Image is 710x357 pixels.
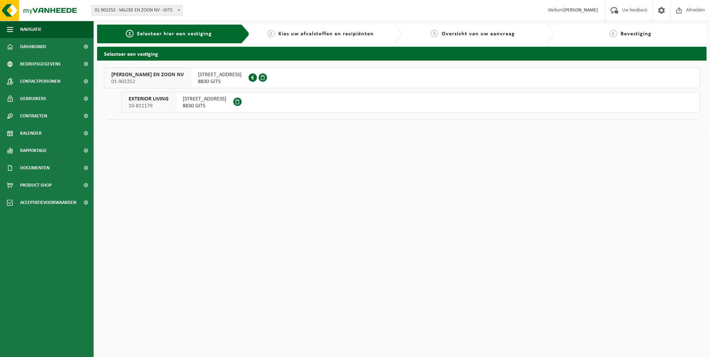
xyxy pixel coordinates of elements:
[92,6,182,15] span: 01-902252 - VALCKE EN ZOON NV - GITS
[431,30,438,37] span: 3
[20,159,50,177] span: Documenten
[621,31,651,37] span: Bevestiging
[278,31,374,37] span: Kies uw afvalstoffen en recipiënten
[183,96,226,102] span: [STREET_ADDRESS]
[137,31,212,37] span: Selecteer hier een vestiging
[111,71,184,78] span: [PERSON_NAME] EN ZOON NV
[20,194,76,211] span: Acceptatievoorwaarden
[183,102,226,109] span: 8830 GITS
[20,55,61,73] span: Bedrijfsgegevens
[20,38,46,55] span: Dashboard
[97,47,707,60] h2: Selecteer een vestiging
[20,177,52,194] span: Product Shop
[121,92,700,113] button: EXTERIOR LIVING 10-811179 [STREET_ADDRESS]8830 GITS
[104,68,700,88] button: [PERSON_NAME] EN ZOON NV 01-902252 [STREET_ADDRESS]8830 GITS
[20,21,42,38] span: Navigatie
[198,71,242,78] span: [STREET_ADDRESS]
[563,8,598,13] strong: [PERSON_NAME]
[442,31,515,37] span: Overzicht van uw aanvraag
[20,73,60,90] span: Contactpersonen
[20,107,47,125] span: Contracten
[609,30,617,37] span: 4
[92,5,183,16] span: 01-902252 - VALCKE EN ZOON NV - GITS
[20,90,46,107] span: Gebruikers
[129,96,168,102] span: EXTERIOR LIVING
[126,30,133,37] span: 1
[111,78,184,85] span: 01-902252
[198,78,242,85] span: 8830 GITS
[20,142,47,159] span: Rapportage
[267,30,275,37] span: 2
[20,125,42,142] span: Kalender
[129,102,168,109] span: 10-811179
